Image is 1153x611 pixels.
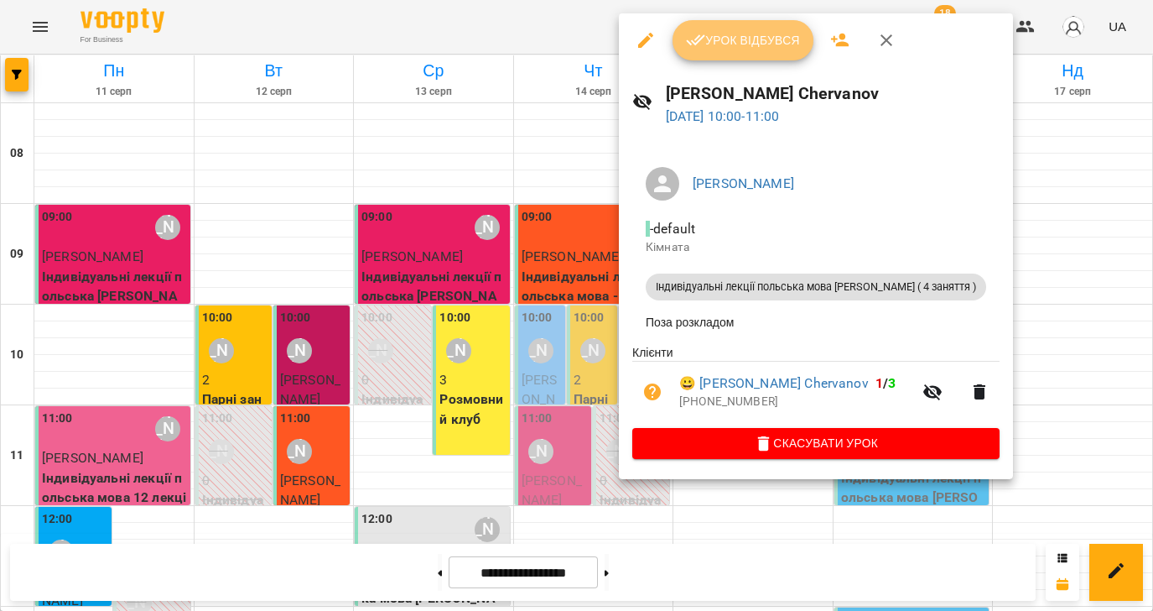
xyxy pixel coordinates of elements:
a: [PERSON_NAME] [693,175,794,191]
span: Індивідуальні лекції польська мова [PERSON_NAME] ( 4 заняття ) [646,279,986,295]
p: [PHONE_NUMBER] [679,394,912,410]
b: / [875,375,896,391]
a: 😀 [PERSON_NAME] Chervanov [679,373,869,394]
ul: Клієнти [632,344,1000,428]
p: Кімната [646,239,986,256]
button: Візит ще не сплачено. Додати оплату? [632,372,673,412]
h6: [PERSON_NAME] Chervanov [666,81,1000,107]
span: Урок відбувся [686,30,800,50]
a: [DATE] 10:00-11:00 [666,108,780,124]
span: - default [646,221,699,237]
span: 3 [888,375,896,391]
span: 1 [875,375,883,391]
button: Урок відбувся [673,20,813,60]
span: Скасувати Урок [646,433,986,453]
li: Поза розкладом [632,307,1000,337]
button: Скасувати Урок [632,428,1000,458]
